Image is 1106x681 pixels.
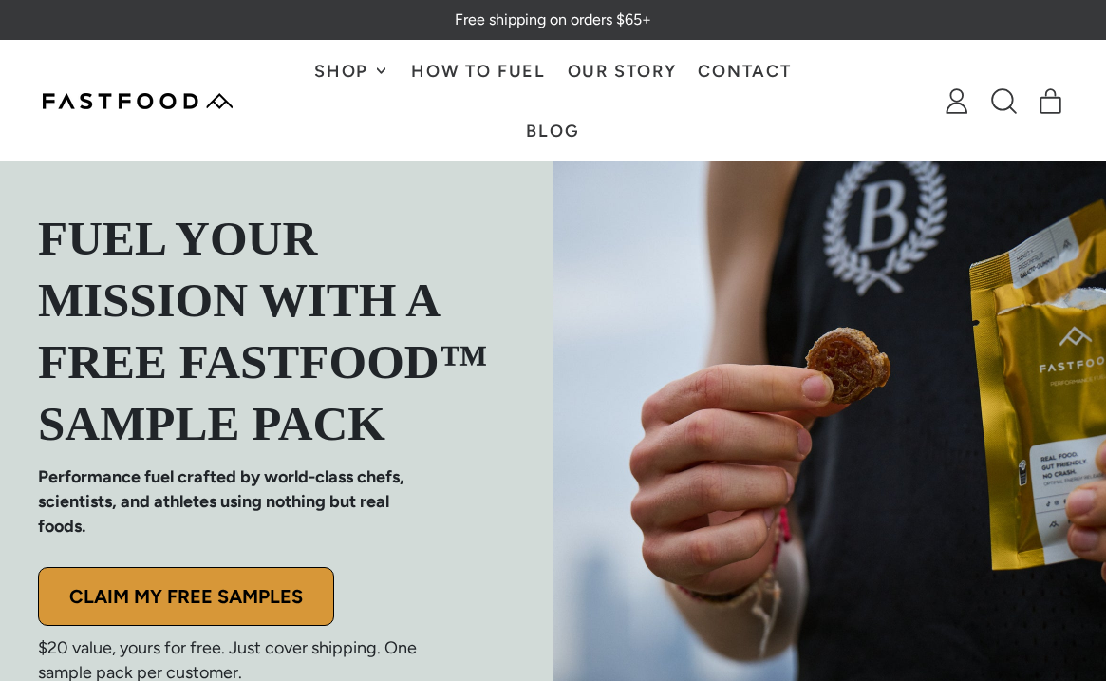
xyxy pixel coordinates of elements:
[556,41,687,101] a: Our Story
[38,208,534,455] p: FUEL Your mission WITH a Free fastfood™ sample pack
[687,41,802,101] a: Contact
[401,41,556,101] a: How To Fuel
[304,41,401,101] button: Shop
[314,63,373,80] span: Shop
[43,93,233,109] img: Fastfood
[516,101,590,161] a: Blog
[38,567,334,626] button: CLAIM MY FREE SAMPLES
[38,466,404,537] strong: Performance fuel crafted by world-class chefs, scientists, and athletes using nothing but real fo...
[69,587,303,606] p: CLAIM MY FREE SAMPLES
